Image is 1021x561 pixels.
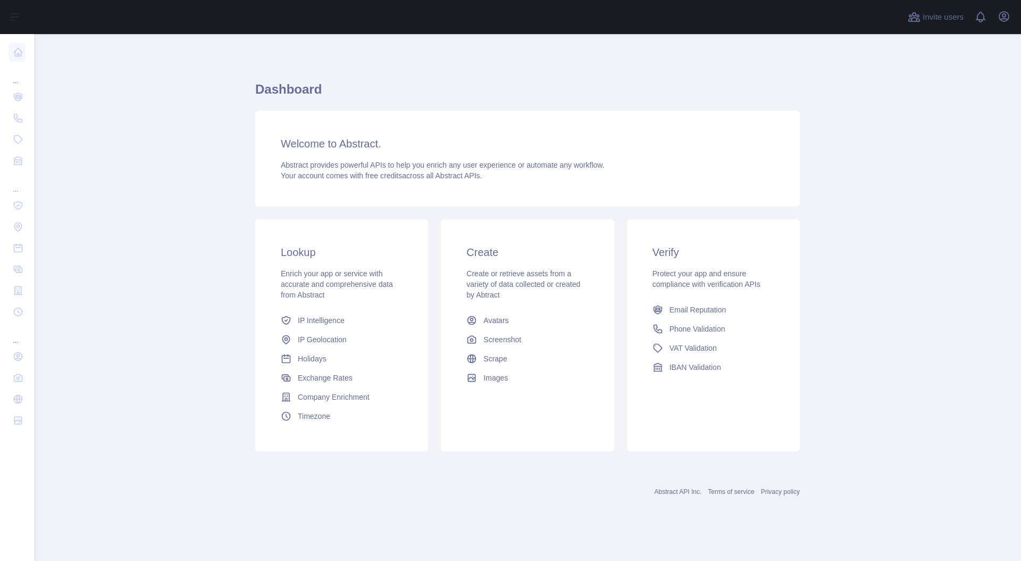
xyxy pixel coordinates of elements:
[277,407,407,426] a: Timezone
[298,353,327,364] span: Holidays
[298,392,370,402] span: Company Enrichment
[255,81,800,106] h1: Dashboard
[655,488,702,496] a: Abstract API Inc.
[298,411,330,422] span: Timezone
[923,11,964,23] span: Invite users
[483,334,521,345] span: Screenshot
[648,319,779,339] a: Phone Validation
[9,324,26,345] div: ...
[483,353,507,364] span: Scrape
[466,269,580,299] span: Create or retrieve assets from a variety of data collected or created by Abtract
[277,311,407,330] a: IP Intelligence
[281,269,393,299] span: Enrich your app or service with accurate and comprehensive data from Abstract
[277,349,407,368] a: Holidays
[365,171,402,180] span: free credits
[669,304,726,315] span: Email Reputation
[277,387,407,407] a: Company Enrichment
[298,373,353,383] span: Exchange Rates
[298,315,345,326] span: IP Intelligence
[277,368,407,387] a: Exchange Rates
[466,245,588,260] h3: Create
[708,488,754,496] a: Terms of service
[281,245,403,260] h3: Lookup
[277,330,407,349] a: IP Geolocation
[9,64,26,85] div: ...
[483,373,508,383] span: Images
[462,368,592,387] a: Images
[669,362,721,373] span: IBAN Validation
[669,324,725,334] span: Phone Validation
[281,171,482,180] span: Your account comes with across all Abstract APIs.
[652,269,760,288] span: Protect your app and ensure compliance with verification APIs
[648,339,779,358] a: VAT Validation
[462,330,592,349] a: Screenshot
[281,161,605,169] span: Abstract provides powerful APIs to help you enrich any user experience or automate any workflow.
[906,9,966,26] button: Invite users
[669,343,717,353] span: VAT Validation
[648,358,779,377] a: IBAN Validation
[652,245,774,260] h3: Verify
[462,349,592,368] a: Scrape
[648,300,779,319] a: Email Reputation
[761,488,800,496] a: Privacy policy
[9,172,26,194] div: ...
[483,315,508,326] span: Avatars
[462,311,592,330] a: Avatars
[281,136,774,151] h3: Welcome to Abstract.
[298,334,347,345] span: IP Geolocation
